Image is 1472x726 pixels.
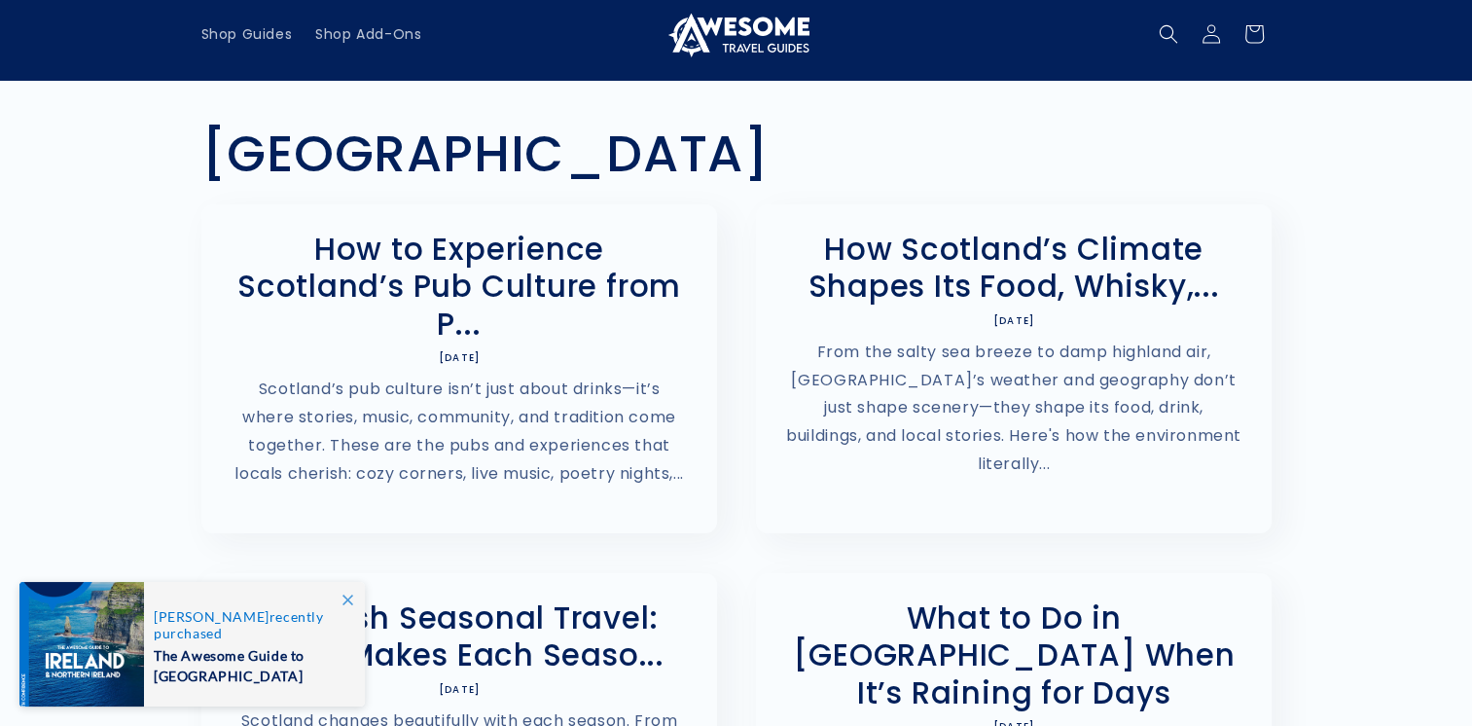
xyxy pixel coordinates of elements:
span: Shop Guides [201,25,293,43]
a: Shop Add-Ons [304,14,433,54]
a: Awesome Travel Guides [656,3,816,64]
span: [PERSON_NAME] [154,608,269,625]
a: Scottish Seasonal Travel: What Makes Each Seaso... [231,599,688,674]
a: How to Experience Scotland’s Pub Culture from P... [231,231,688,343]
summary: Search [1147,13,1190,55]
span: recently purchased [154,608,344,641]
a: How Scotland’s Climate Shapes Its Food, Whisky,... [785,231,1242,306]
h1: [GEOGRAPHIC_DATA] [201,123,1272,185]
img: Awesome Travel Guides [664,11,809,57]
span: The Awesome Guide to [GEOGRAPHIC_DATA] [154,641,344,686]
a: Shop Guides [190,14,305,54]
span: Shop Add-Ons [315,25,421,43]
a: What to Do in [GEOGRAPHIC_DATA] When It’s Raining for Days [785,599,1242,711]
